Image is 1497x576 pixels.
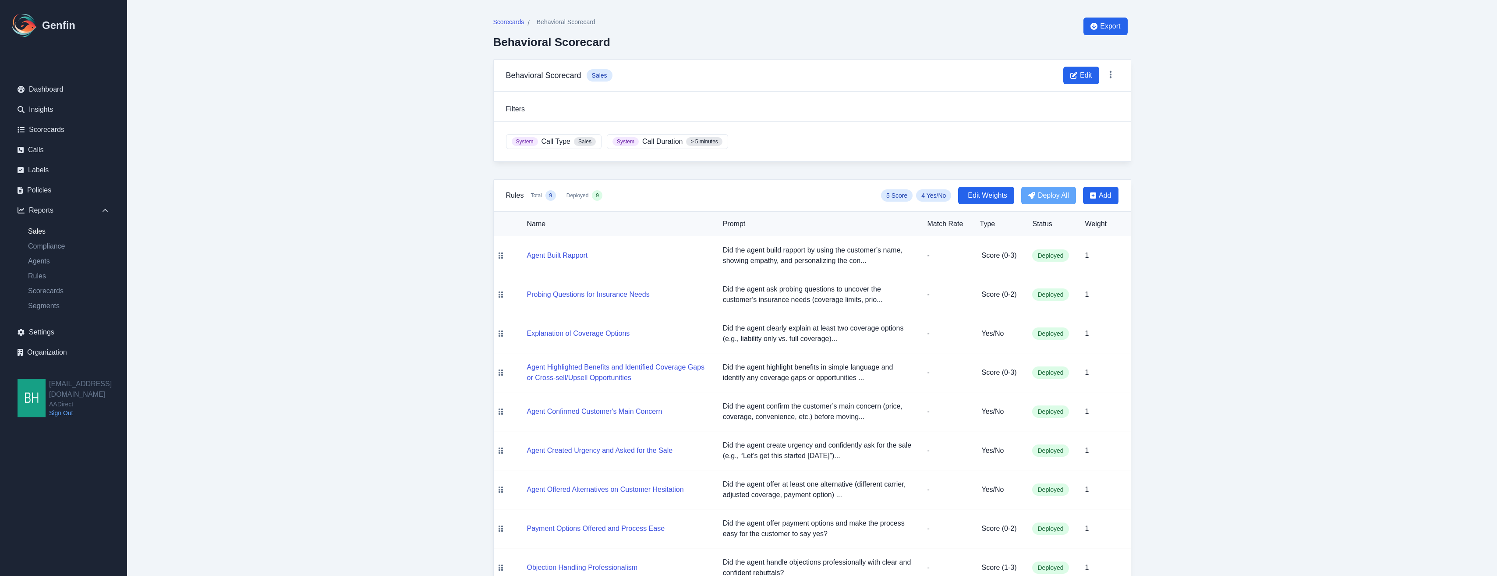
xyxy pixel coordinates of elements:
[927,250,966,261] p: -
[981,445,1018,456] h5: Yes/No
[981,406,1018,417] h5: Yes/No
[1063,67,1099,84] button: Edit
[1032,444,1069,457] span: Deployed
[21,226,117,237] a: Sales
[1085,408,1089,415] span: 1
[506,104,1118,114] h3: Filters
[1032,562,1069,574] span: Deployed
[612,137,639,146] span: System
[1021,187,1076,204] button: Deploy All
[981,289,1018,300] h5: Score
[512,137,538,146] span: System
[981,523,1018,534] h5: Score
[723,323,913,344] p: Did the agent clearly explain at least two coverage options (e.g., liability only vs. full covera...
[11,121,117,139] a: Scorecards
[927,523,966,534] p: -
[527,18,529,28] span: /
[541,136,570,147] span: Call Type
[21,241,117,252] a: Compliance
[11,161,117,179] a: Labels
[49,409,127,417] a: Sign Out
[1032,405,1069,418] span: Deployed
[42,18,75,32] h1: Genfin
[973,212,1025,236] th: Type
[1032,249,1069,262] span: Deployed
[527,447,673,454] a: Agent Created Urgency and Asked for the Sale
[11,11,39,39] img: Logo
[506,69,581,82] h3: Behavioral Scorecard
[1083,18,1127,35] button: Export
[21,286,117,296] a: Scorecards
[527,406,662,417] button: Agent Confirmed Customer's Main Concern
[1085,525,1089,532] span: 1
[11,202,117,219] div: Reports
[49,400,127,409] span: AADirect
[723,440,913,461] p: Did the agent create urgency and confidently ask for the sale (e.g., “Let’s get this started [DAT...
[1085,369,1089,376] span: 1
[686,137,722,146] span: > 5 minutes
[18,379,46,417] img: bhackett@aadirect.com
[1032,327,1069,340] span: Deployed
[527,328,630,339] button: Explanation of Coverage Options
[927,289,966,300] p: -
[11,141,117,159] a: Calls
[920,212,973,236] th: Match Rate
[1085,330,1089,337] span: 1
[981,250,1018,261] h5: Score
[11,101,117,118] a: Insights
[11,81,117,98] a: Dashboard
[958,187,1014,204] button: Edit Weights
[916,189,951,202] span: 4 Yes/No
[531,192,541,199] span: Total
[723,518,913,539] p: Did the agent offer payment options and make the process easy for the customer to say yes?
[527,330,630,337] a: Explanation of Coverage Options
[21,301,117,311] a: Segments
[527,562,638,573] button: Objection Handling Professionalism
[1100,21,1120,32] span: Export
[927,328,966,339] p: -
[1000,369,1016,376] span: ( 0 - 3 )
[566,192,589,199] span: Deployed
[981,484,1018,495] h5: Yes/No
[927,445,966,456] p: -
[527,252,588,259] a: Agent Built Rapport
[527,484,684,495] button: Agent Offered Alternatives on Customer Hesitation
[1000,564,1016,571] span: ( 1 - 3 )
[21,256,117,267] a: Agents
[723,479,913,500] p: Did the agent offer at least one alternative (different carrier, adjusted coverage, payment optio...
[11,344,117,361] a: Organization
[527,445,673,456] button: Agent Created Urgency and Asked for the Sale
[527,523,665,534] button: Payment Options Offered and Process Ease
[11,181,117,199] a: Policies
[493,18,524,26] span: Scorecards
[527,289,650,300] button: Probing Questions for Insurance Needs
[1025,212,1078,236] th: Status
[527,486,684,493] a: Agent Offered Alternatives on Customer Hesitation
[723,284,913,305] p: Did the agent ask probing questions to uncover the customer’s insurance needs (coverage limits, p...
[1000,291,1016,298] span: ( 0 - 2 )
[11,324,117,341] a: Settings
[527,408,662,415] a: Agent Confirmed Customer's Main Concern
[537,18,595,26] span: Behavioral Scorecard
[1085,564,1089,571] span: 1
[1085,252,1089,259] span: 1
[527,250,588,261] button: Agent Built Rapport
[1085,447,1089,454] span: 1
[1099,190,1111,201] span: Add
[493,18,524,28] a: Scorecards
[1032,366,1069,379] span: Deployed
[493,36,610,49] h2: Behavioral Scorecard
[1083,187,1118,204] button: Add
[723,401,913,422] p: Did the agent confirm the customer’s main concern (price, coverage, convenience, etc.) before mov...
[1032,288,1069,301] span: Deployed
[981,367,1018,378] h5: Score
[927,484,966,495] p: -
[587,69,612,82] span: Sales
[927,406,966,417] p: -
[596,192,599,199] span: 9
[1032,523,1069,535] span: Deployed
[1000,252,1016,259] span: ( 0 - 3 )
[49,379,127,400] h2: [EMAIL_ADDRESS][DOMAIN_NAME]
[716,212,920,236] th: Prompt
[549,192,552,199] span: 9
